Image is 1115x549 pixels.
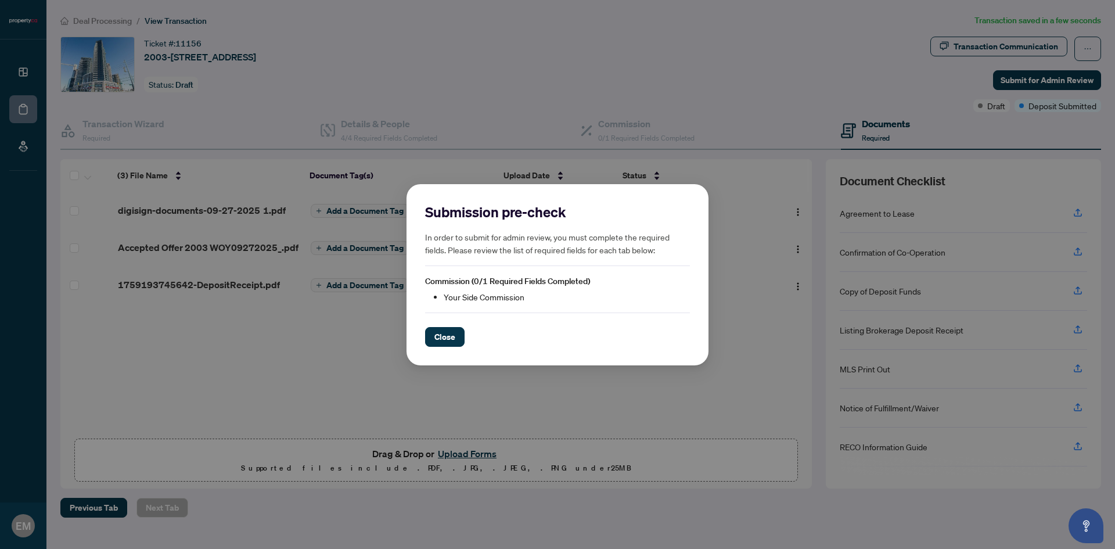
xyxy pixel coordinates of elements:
[1069,508,1103,543] button: Open asap
[425,326,465,346] button: Close
[425,231,690,256] h5: In order to submit for admin review, you must complete the required fields. Please review the lis...
[444,290,690,303] li: Your Side Commission
[425,203,690,221] h2: Submission pre-check
[434,327,455,346] span: Close
[425,276,590,286] span: Commission (0/1 Required Fields Completed)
